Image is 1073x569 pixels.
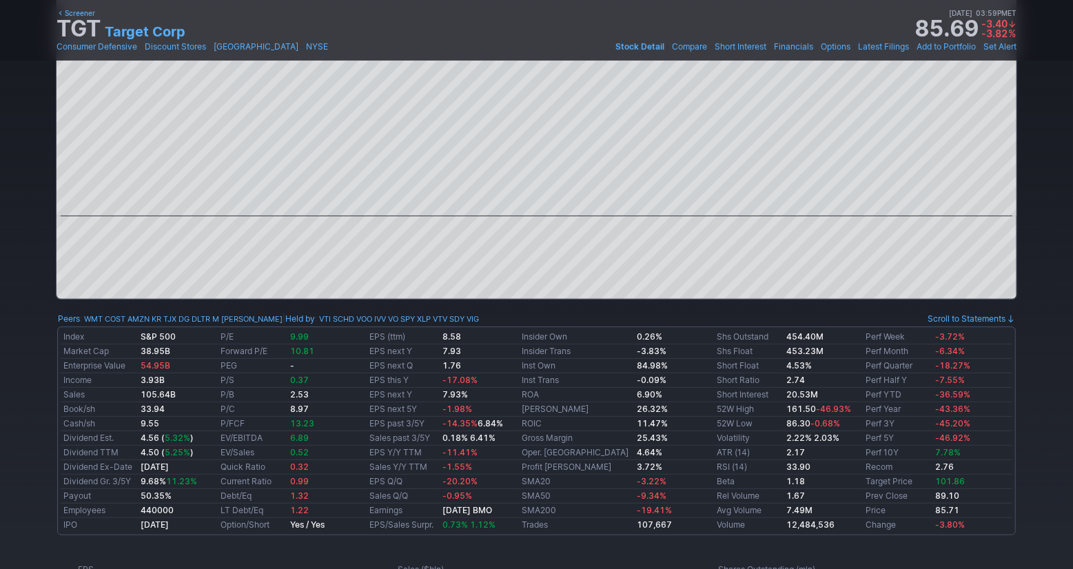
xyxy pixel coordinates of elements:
[218,517,287,532] td: Option/Short
[141,505,174,515] b: 440000
[178,312,190,326] a: DG
[810,418,840,428] span: -0.68%
[714,344,784,358] td: Shs Float
[369,519,433,530] a: EPS/Sales Surpr.
[858,41,909,52] span: Latest Filings
[367,459,439,474] td: Sales Y/Y TTM
[290,476,309,486] span: 0.99
[637,389,662,400] b: 6.90%
[786,476,805,486] b: 1.18
[917,40,976,54] a: Add to Portfolio
[333,312,354,326] a: SCHD
[290,360,294,371] b: -
[61,344,138,358] td: Market Cap
[519,503,634,517] td: SMA200
[786,447,805,457] b: 2.17
[519,474,634,488] td: SMA20
[218,387,287,402] td: P/B
[858,40,909,54] a: Latest Filings
[715,40,766,54] a: Short Interest
[212,312,219,326] a: M
[58,312,283,326] div: :
[935,418,970,428] span: -45.20%
[637,404,668,414] b: 26.32%
[717,375,759,385] a: Short Ratio
[637,476,666,486] span: -3.22%
[141,331,176,342] small: S&P 500
[290,418,314,428] span: 13.23
[61,416,138,431] td: Cash/sh
[935,519,965,530] span: -3.80%
[141,375,165,385] b: 3.93B
[105,312,125,326] a: COST
[914,18,979,40] strong: 85.69
[637,490,666,501] span: -9.34%
[290,462,309,472] span: 0.32
[442,505,492,515] small: [DATE] BMO
[637,447,662,457] b: 4.64%
[61,358,138,373] td: Enterprise Value
[981,18,1008,30] span: -3.40
[935,476,965,486] span: 101.86
[863,517,932,532] td: Change
[192,312,210,326] a: DLTR
[442,360,461,371] b: 1.76
[935,375,965,385] span: -7.55%
[141,433,194,443] b: 4.56 ( )
[207,40,212,54] span: •
[218,416,287,431] td: P/FCF
[218,344,287,358] td: Forward P/E
[218,459,287,474] td: Quick Ratio
[708,40,713,54] span: •
[442,476,478,486] span: -20.20%
[141,404,165,414] b: 33.94
[786,375,805,385] b: 2.74
[786,505,813,515] b: 7.49M
[290,447,309,457] span: 0.52
[367,330,439,344] td: EPS (ttm)
[61,517,138,532] td: IPO
[141,519,169,530] b: [DATE]
[714,445,784,459] td: ATR (14)
[165,447,190,457] span: 5.25%
[290,433,309,443] span: 6.89
[141,462,169,472] a: [DATE]
[63,433,114,443] a: Dividend Est.
[977,40,982,54] span: •
[61,387,138,402] td: Sales
[58,313,80,324] a: Peers
[442,404,472,414] span: -1.98%
[218,445,287,459] td: EV/Sales
[519,373,634,387] td: Inst Trans
[714,488,784,503] td: Rel Volume
[786,490,805,501] b: 1.67
[519,431,634,445] td: Gross Margin
[367,488,439,503] td: Sales Q/Q
[367,387,439,402] td: EPS next Y
[285,313,315,324] a: Held by
[666,40,671,54] span: •
[714,459,784,474] td: RSI (14)
[714,431,784,445] td: Volatility
[863,344,932,358] td: Perf Month
[774,40,813,54] a: Financials
[442,519,495,530] a: 0.73% 1.12%
[442,519,468,530] span: 0.73%
[637,505,672,515] span: -19.41%
[141,447,194,457] a: 4.50 (5.25%)
[928,313,1015,324] a: Scroll to Statements
[218,373,287,387] td: P/S
[442,447,478,457] span: -11.41%
[714,517,784,532] td: Volume
[141,418,159,428] b: 9.55
[218,431,287,445] td: EV/EBITDA
[166,476,197,486] span: 11.23%
[141,476,197,486] a: 9.68%11.23%
[152,312,161,326] a: KR
[786,404,851,414] b: 161.50
[935,447,961,457] span: 7.78%
[141,447,194,457] b: 4.50 ( )
[519,358,634,373] td: Inst Own
[367,416,439,431] td: EPS past 3/5Y
[637,331,662,342] b: 0.26%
